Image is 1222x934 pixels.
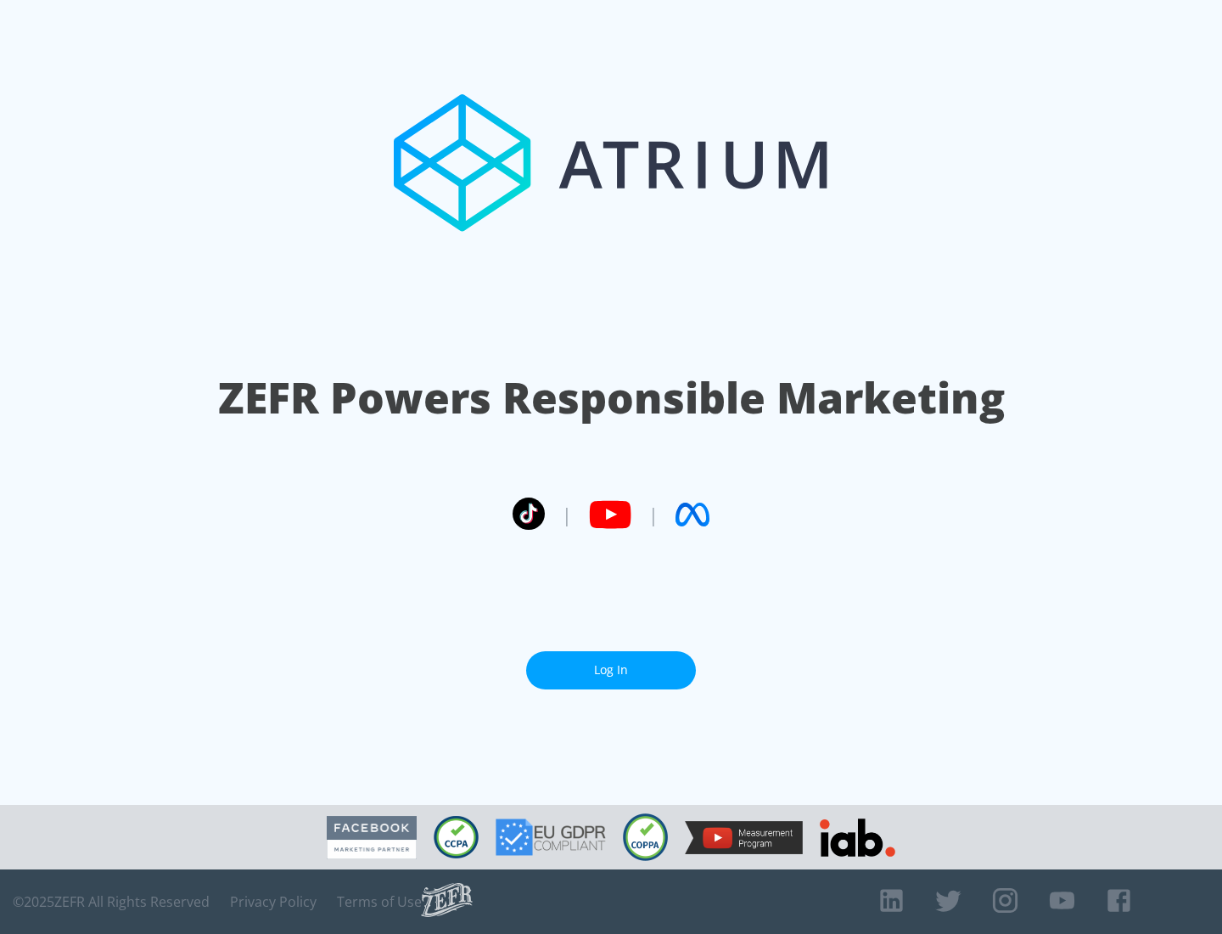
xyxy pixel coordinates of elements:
a: Privacy Policy [230,893,317,910]
a: Terms of Use [337,893,422,910]
img: COPPA Compliant [623,813,668,861]
h1: ZEFR Powers Responsible Marketing [218,369,1005,427]
span: | [562,502,572,527]
img: Facebook Marketing Partner [327,816,417,859]
img: CCPA Compliant [434,816,479,858]
img: GDPR Compliant [496,819,606,856]
span: © 2025 ZEFR All Rights Reserved [13,893,210,910]
span: | [648,502,659,527]
img: IAB [820,819,895,857]
a: Log In [526,651,696,689]
img: YouTube Measurement Program [685,821,803,854]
